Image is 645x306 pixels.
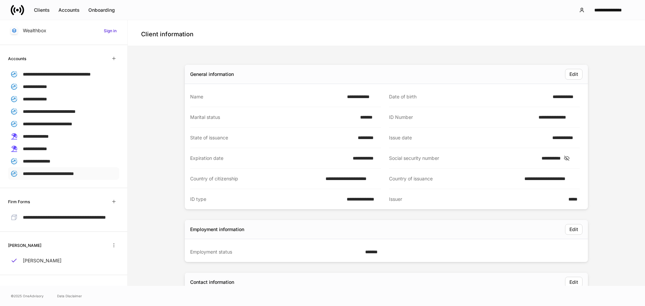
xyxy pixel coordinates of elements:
[58,7,80,13] div: Accounts
[190,93,343,100] div: Name
[23,257,61,264] p: [PERSON_NAME]
[190,279,234,286] div: Contact information
[389,93,549,100] div: Date of birth
[190,155,349,162] div: Expiration date
[34,7,50,13] div: Clients
[389,155,537,162] div: Social security number
[565,69,583,80] button: Edit
[569,226,578,233] div: Edit
[190,249,361,255] div: Employment status
[569,71,578,78] div: Edit
[88,7,115,13] div: Onboarding
[8,242,41,249] h6: [PERSON_NAME]
[141,30,193,38] h4: Client information
[569,279,578,286] div: Edit
[190,196,343,203] div: ID type
[8,25,119,37] a: WealthboxSign in
[84,5,119,15] button: Onboarding
[389,114,534,121] div: ID Number
[8,255,119,267] a: [PERSON_NAME]
[30,5,54,15] button: Clients
[565,277,583,288] button: Edit
[389,196,564,203] div: Issuer
[11,293,44,299] span: © 2025 OneAdvisory
[104,28,117,34] h6: Sign in
[23,27,46,34] p: Wealthbox
[54,5,84,15] button: Accounts
[190,71,234,78] div: General information
[389,175,520,182] div: Country of issuance
[190,175,321,182] div: Country of citizenship
[8,199,30,205] h6: Firm Forms
[190,226,244,233] div: Employment information
[57,293,82,299] a: Data Disclaimer
[389,134,548,141] div: Issue date
[565,224,583,235] button: Edit
[190,134,354,141] div: State of issuance
[190,114,356,121] div: Marital status
[8,55,26,62] h6: Accounts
